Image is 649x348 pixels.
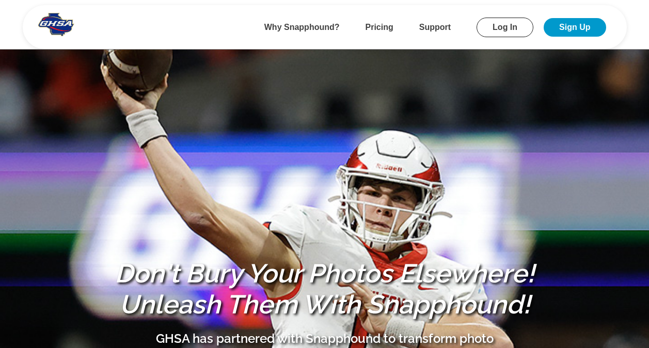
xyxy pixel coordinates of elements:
a: Pricing [366,23,393,31]
a: Why Snapphound? [264,23,340,31]
a: Support [419,23,451,31]
h1: Don't Bury Your Photos Elsewhere! Unleash Them With Snapphound! [108,258,542,320]
a: Sign Up [544,18,606,37]
img: Snapphound Logo [38,13,75,36]
a: Log In [477,18,533,37]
